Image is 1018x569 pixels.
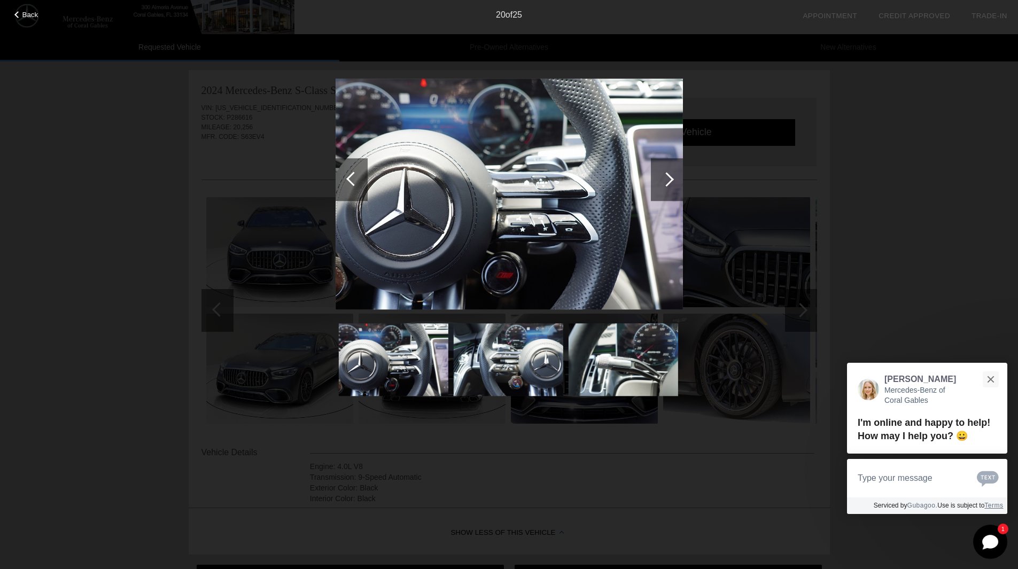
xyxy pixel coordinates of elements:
[1001,526,1005,531] span: 1
[977,470,999,487] svg: Text
[973,525,1007,559] button: Toggle Chat Window
[979,368,1002,391] button: Close
[972,12,1007,20] a: Trade-In
[22,11,38,19] span: Back
[847,363,1007,514] div: Close[PERSON_NAME]Mercedes-Benz of Coral GablesI'm online and happy to help! How may I help you? ...
[974,465,1002,490] button: Chat with SMS
[984,502,1003,509] a: Terms
[907,502,938,509] a: Gubagoo.
[336,79,683,310] img: image.aspx
[803,12,857,20] a: Appointment
[973,525,1007,559] svg: Start Chat
[338,323,448,396] img: image.aspx
[512,10,522,19] span: 25
[884,373,956,385] p: [PERSON_NAME]
[858,417,990,441] span: I'm online and happy to help! How may I help you? 😀
[937,502,984,509] span: Use is subject to
[453,323,563,396] img: image.aspx
[847,459,1007,497] textarea: Type your message
[879,12,950,20] a: Credit Approved
[874,502,907,509] span: Serviced by
[884,385,956,406] p: Mercedes-Benz of Coral Gables
[568,323,678,396] img: image.aspx
[496,10,506,19] span: 20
